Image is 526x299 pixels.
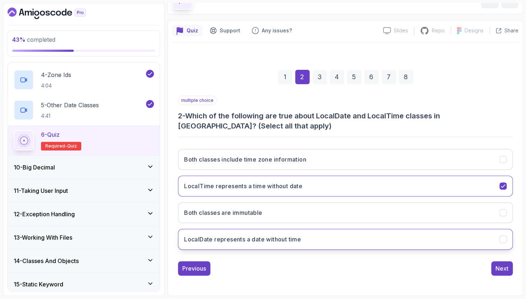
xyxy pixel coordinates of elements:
[12,36,26,43] span: 43 %
[12,36,55,43] span: completed
[347,70,361,84] div: 5
[220,27,240,34] p: Support
[178,111,513,131] h3: 2 - Which of the following are true about LocalDate and LocalTime classes in [GEOGRAPHIC_DATA]? (...
[178,202,513,223] button: Both classes are immutable
[312,70,327,84] div: 3
[432,27,445,34] p: Repo
[491,261,513,276] button: Next
[41,101,99,109] p: 5 - Other Date Classes
[182,264,206,273] div: Previous
[8,156,160,179] button: 10-Big Decimal
[41,130,60,139] p: 6 - Quiz
[45,143,67,149] span: Required-
[184,155,306,164] h3: Both classes include time zone information
[8,179,160,202] button: 11-Taking User Input
[8,249,160,272] button: 14-Classes And Objects
[489,27,518,34] button: Share
[187,27,198,34] p: Quiz
[8,273,160,296] button: 15-Static Keyword
[14,280,63,289] h3: 15 - Static Keyword
[262,27,292,34] p: Any issues?
[394,27,408,34] p: Slides
[364,70,379,84] div: 6
[14,186,68,195] h3: 11 - Taking User Input
[178,149,513,170] button: Both classes include time zone information
[465,27,484,34] p: Designs
[8,8,102,19] a: Dashboard
[278,70,292,84] div: 1
[67,143,77,149] span: quiz
[504,27,518,34] p: Share
[172,25,202,36] button: quiz button
[205,25,244,36] button: Support button
[14,70,154,90] button: 4-Zone Ids4:04
[184,235,301,244] h3: LocalDate represents a date without time
[14,163,55,172] h3: 10 - Big Decimal
[41,71,71,79] p: 4 - Zone Ids
[295,70,310,84] div: 2
[184,182,302,190] h3: LocalTime represents a time without date
[41,82,71,89] p: 4:04
[247,25,296,36] button: Feedback button
[14,210,75,218] h3: 12 - Exception Handling
[178,176,513,196] button: LocalTime represents a time without date
[178,261,210,276] button: Previous
[178,229,513,250] button: LocalDate represents a date without time
[381,70,396,84] div: 7
[41,112,99,119] p: 4:41
[14,257,79,265] h3: 14 - Classes And Objects
[495,264,508,273] div: Next
[8,203,160,226] button: 12-Exception Handling
[14,233,72,242] h3: 13 - Working With Files
[184,208,262,217] h3: Both classes are immutable
[14,100,154,120] button: 5-Other Date Classes4:41
[8,226,160,249] button: 13-Working With Files
[14,130,154,150] button: 6-QuizRequired-quiz
[178,96,217,105] p: multiple choice
[330,70,344,84] div: 4
[399,70,413,84] div: 8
